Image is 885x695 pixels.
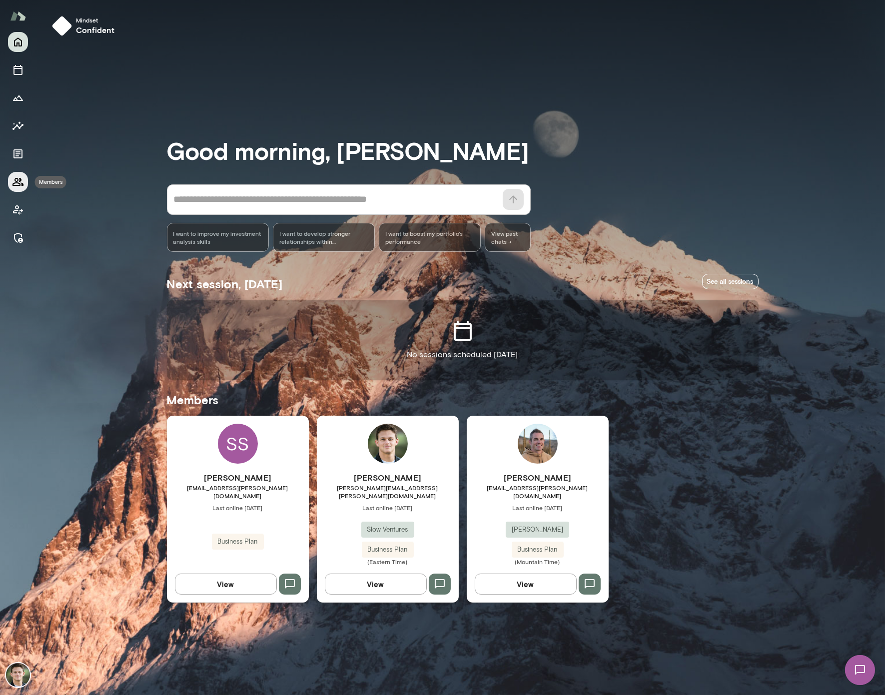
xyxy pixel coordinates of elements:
[76,16,114,24] span: Mindset
[485,223,531,252] span: View past chats ->
[368,424,408,464] img: Alex Marcus
[167,276,283,292] h5: Next session, [DATE]
[325,574,427,595] button: View
[167,472,309,484] h6: [PERSON_NAME]
[8,88,28,108] button: Growth Plan
[362,545,414,555] span: Business Plan
[8,144,28,164] button: Documents
[218,424,258,464] div: SS
[518,424,558,464] img: Adam Griffin
[467,504,609,512] span: Last online [DATE]
[467,558,609,566] span: (Mountain Time)
[167,484,309,500] span: [EMAIL_ADDRESS][PERSON_NAME][DOMAIN_NAME]
[317,558,459,566] span: (Eastern Time)
[167,223,269,252] div: I want to improve my investment analysis skills
[173,229,262,245] span: I want to improve my investment analysis skills
[167,392,759,408] h5: Members
[407,349,518,361] p: No sessions scheduled [DATE]
[8,228,28,248] button: Manage
[273,223,375,252] div: I want to develop stronger relationships within [PERSON_NAME]
[8,172,28,192] button: Members
[35,176,66,188] div: Members
[48,12,122,40] button: Mindsetconfident
[506,525,569,535] span: [PERSON_NAME]
[52,16,72,36] img: mindset
[279,229,368,245] span: I want to develop stronger relationships within [PERSON_NAME]
[361,525,414,535] span: Slow Ventures
[379,223,481,252] div: I want to boost my portfolio's performance
[467,472,609,484] h6: [PERSON_NAME]
[76,24,114,36] h6: confident
[175,574,277,595] button: View
[475,574,577,595] button: View
[6,663,30,687] img: Alex Marcus
[10,6,26,25] img: Mento
[8,32,28,52] button: Home
[167,136,759,164] h3: Good morning, [PERSON_NAME]
[512,545,564,555] span: Business Plan
[317,504,459,512] span: Last online [DATE]
[167,504,309,512] span: Last online [DATE]
[467,484,609,500] span: [EMAIL_ADDRESS][PERSON_NAME][DOMAIN_NAME]
[317,472,459,484] h6: [PERSON_NAME]
[212,537,264,547] span: Business Plan
[8,60,28,80] button: Sessions
[702,274,759,289] a: See all sessions
[317,484,459,500] span: [PERSON_NAME][EMAIL_ADDRESS][PERSON_NAME][DOMAIN_NAME]
[385,229,474,245] span: I want to boost my portfolio's performance
[8,200,28,220] button: Client app
[8,116,28,136] button: Insights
